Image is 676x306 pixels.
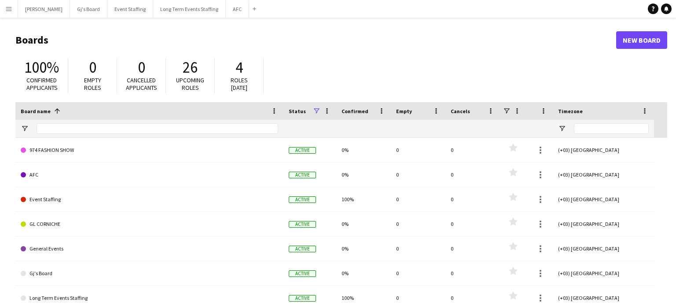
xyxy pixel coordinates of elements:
[553,138,654,162] div: (+03) [GEOGRAPHIC_DATA]
[553,187,654,211] div: (+03) [GEOGRAPHIC_DATA]
[289,108,306,114] span: Status
[336,138,391,162] div: 0%
[226,0,249,18] button: AFC
[21,236,278,261] a: General Events
[138,58,145,77] span: 0
[336,236,391,261] div: 0%
[391,187,445,211] div: 0
[21,261,278,286] a: Gj's Board
[342,108,368,114] span: Confirmed
[336,261,391,285] div: 0%
[183,58,198,77] span: 26
[15,33,616,47] h1: Boards
[89,58,96,77] span: 0
[289,270,316,277] span: Active
[289,295,316,302] span: Active
[445,236,500,261] div: 0
[391,162,445,187] div: 0
[553,236,654,261] div: (+03) [GEOGRAPHIC_DATA]
[289,221,316,228] span: Active
[289,147,316,154] span: Active
[289,246,316,252] span: Active
[21,212,278,236] a: GL CORNICHE
[396,108,412,114] span: Empty
[37,123,278,134] input: Board name Filter Input
[176,76,204,92] span: Upcoming roles
[445,212,500,236] div: 0
[18,0,70,18] button: [PERSON_NAME]
[70,0,107,18] button: Gj's Board
[391,236,445,261] div: 0
[336,212,391,236] div: 0%
[235,58,243,77] span: 4
[21,108,51,114] span: Board name
[153,0,226,18] button: Long Term Events Staffing
[21,125,29,133] button: Open Filter Menu
[553,212,654,236] div: (+03) [GEOGRAPHIC_DATA]
[21,187,278,212] a: Event Staffing
[126,76,157,92] span: Cancelled applicants
[451,108,470,114] span: Cancels
[21,138,278,162] a: 974 FASHION SHOW
[289,196,316,203] span: Active
[574,123,649,134] input: Timezone Filter Input
[558,125,566,133] button: Open Filter Menu
[336,162,391,187] div: 0%
[616,31,667,49] a: New Board
[289,172,316,178] span: Active
[21,162,278,187] a: AFC
[107,0,153,18] button: Event Staffing
[84,76,101,92] span: Empty roles
[231,76,248,92] span: Roles [DATE]
[391,212,445,236] div: 0
[391,261,445,285] div: 0
[553,261,654,285] div: (+03) [GEOGRAPHIC_DATA]
[558,108,583,114] span: Timezone
[26,76,58,92] span: Confirmed applicants
[391,138,445,162] div: 0
[336,187,391,211] div: 100%
[445,138,500,162] div: 0
[445,261,500,285] div: 0
[553,162,654,187] div: (+03) [GEOGRAPHIC_DATA]
[24,58,59,77] span: 100%
[445,162,500,187] div: 0
[445,187,500,211] div: 0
